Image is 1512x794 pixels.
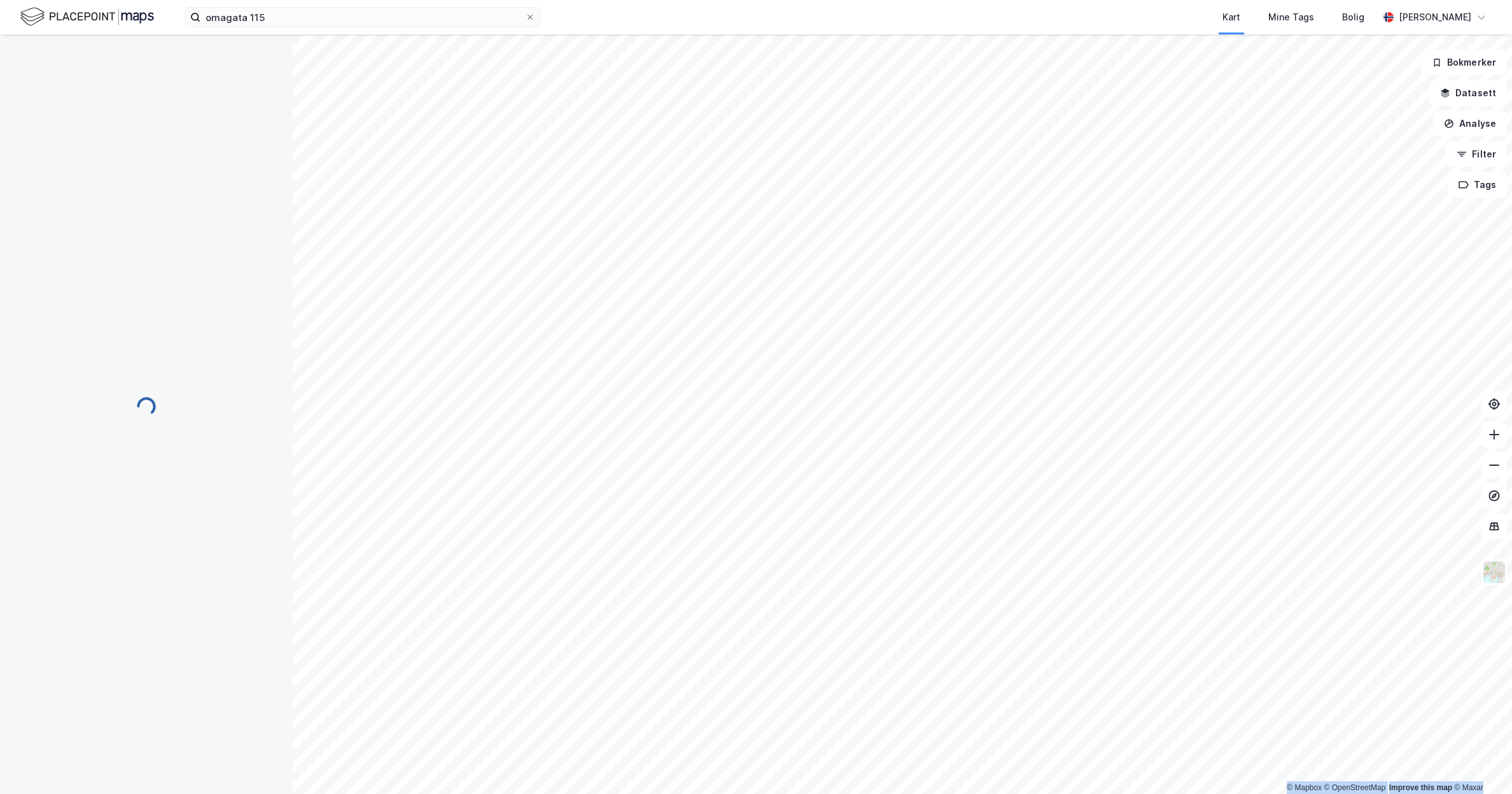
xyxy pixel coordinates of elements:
[1342,10,1364,25] div: Bolig
[1446,141,1507,167] button: Filter
[1399,10,1471,25] div: [PERSON_NAME]
[1222,10,1240,25] div: Kart
[1421,50,1507,75] button: Bokmerker
[20,6,154,28] img: logo.f888ab2527a4732fd821a326f86c7f29.svg
[1324,783,1386,792] a: OpenStreetMap
[1389,783,1452,792] a: Improve this map
[1448,172,1507,198] button: Tags
[1482,560,1506,584] img: Z
[1268,10,1314,25] div: Mine Tags
[1429,80,1507,106] button: Datasett
[1433,111,1507,136] button: Analyse
[200,8,525,27] input: Søk på adresse, matrikkel, gårdeiere, leietakere eller personer
[1448,733,1512,794] iframe: Chat Widget
[1287,783,1322,792] a: Mapbox
[136,396,157,417] img: spinner.a6d8c91a73a9ac5275cf975e30b51cfb.svg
